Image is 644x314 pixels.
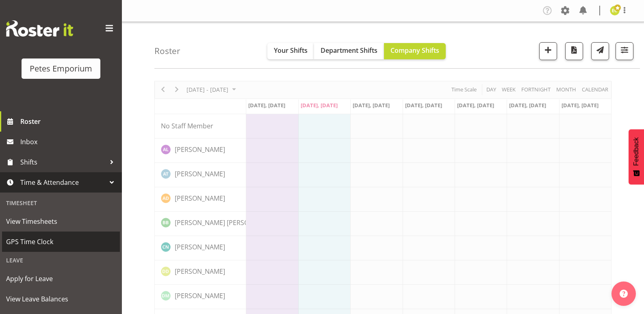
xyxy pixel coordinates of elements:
[610,6,620,15] img: emma-croft7499.jpg
[274,46,308,55] span: Your Shifts
[2,211,120,232] a: View Timesheets
[565,42,583,60] button: Download a PDF of the roster according to the set date range.
[633,137,640,166] span: Feedback
[154,46,180,56] h4: Roster
[539,42,557,60] button: Add a new shift
[2,269,120,289] a: Apply for Leave
[2,232,120,252] a: GPS Time Clock
[20,136,118,148] span: Inbox
[2,195,120,211] div: Timesheet
[384,43,446,59] button: Company Shifts
[6,236,116,248] span: GPS Time Clock
[20,115,118,128] span: Roster
[6,293,116,305] span: View Leave Balances
[390,46,439,55] span: Company Shifts
[616,42,633,60] button: Filter Shifts
[20,176,106,188] span: Time & Attendance
[629,129,644,184] button: Feedback - Show survey
[2,289,120,309] a: View Leave Balances
[6,215,116,227] span: View Timesheets
[591,42,609,60] button: Send a list of all shifts for the selected filtered period to all rostered employees.
[2,252,120,269] div: Leave
[267,43,314,59] button: Your Shifts
[314,43,384,59] button: Department Shifts
[6,273,116,285] span: Apply for Leave
[321,46,377,55] span: Department Shifts
[620,290,628,298] img: help-xxl-2.png
[20,156,106,168] span: Shifts
[6,20,73,37] img: Rosterit website logo
[30,63,92,75] div: Petes Emporium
